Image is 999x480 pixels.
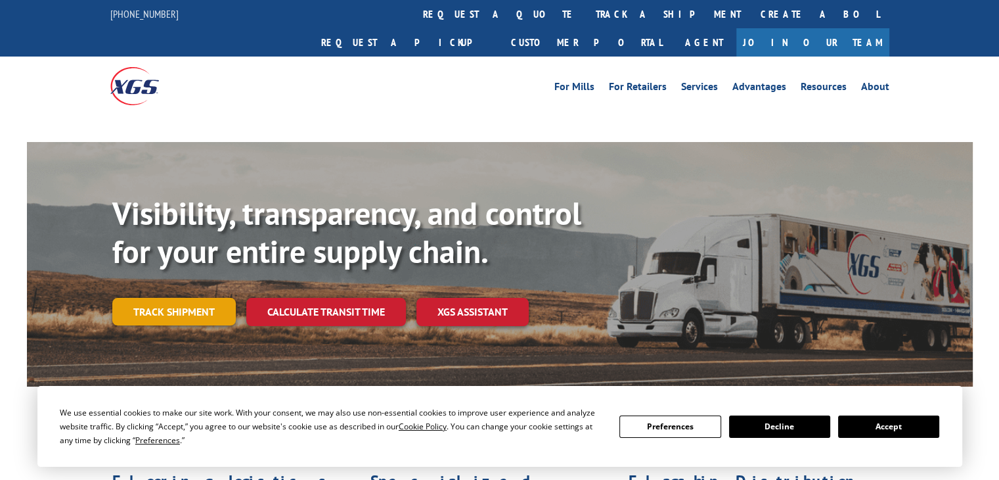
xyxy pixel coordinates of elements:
[37,386,962,467] div: Cookie Consent Prompt
[246,298,406,326] a: Calculate transit time
[609,82,667,96] a: For Retailers
[110,7,179,20] a: [PHONE_NUMBER]
[861,82,889,96] a: About
[729,416,830,438] button: Decline
[619,416,721,438] button: Preferences
[399,421,447,432] span: Cookie Policy
[681,82,718,96] a: Services
[60,406,604,447] div: We use essential cookies to make our site work. With your consent, we may also use non-essential ...
[554,82,594,96] a: For Mills
[135,435,180,446] span: Preferences
[501,28,672,57] a: Customer Portal
[838,416,939,438] button: Accept
[801,82,847,96] a: Resources
[416,298,529,326] a: XGS ASSISTANT
[736,28,889,57] a: Join Our Team
[732,82,786,96] a: Advantages
[311,28,501,57] a: Request a pickup
[112,298,236,325] a: Track shipment
[112,193,581,272] b: Visibility, transparency, and control for your entire supply chain.
[672,28,736,57] a: Agent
